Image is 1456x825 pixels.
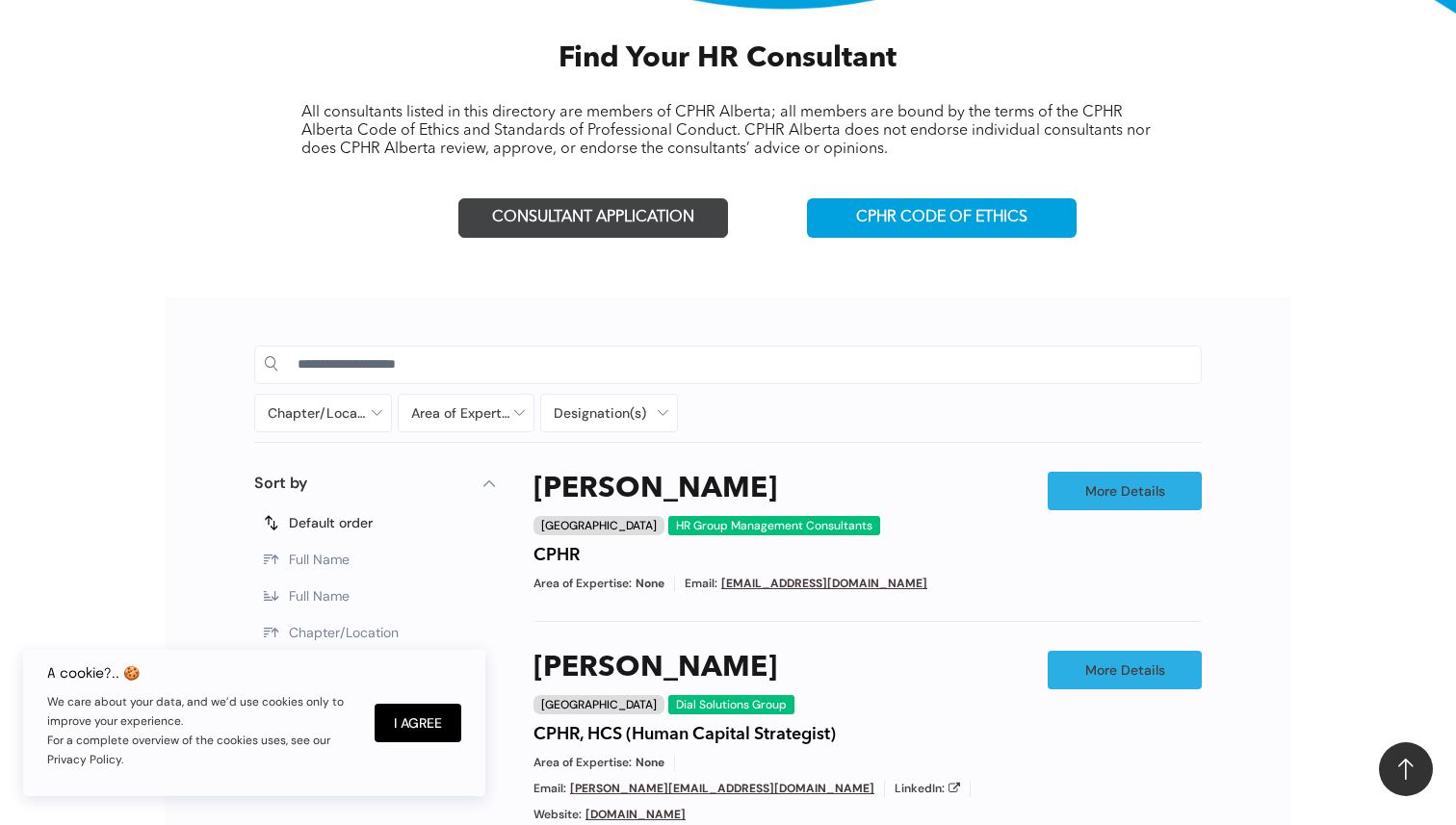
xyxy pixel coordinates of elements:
[254,472,307,495] p: Sort by
[570,781,874,796] a: [PERSON_NAME][EMAIL_ADDRESS][DOMAIN_NAME]
[289,587,350,605] span: Full Name
[533,695,664,714] div: [GEOGRAPHIC_DATA]
[533,651,777,685] a: [PERSON_NAME]
[289,514,373,531] span: Default order
[856,209,1027,227] span: CPHR CODE OF ETHICS
[636,755,664,771] span: None
[533,807,582,823] span: Website:
[458,198,728,238] a: CONSULTANT APPLICATION
[668,516,880,535] div: HR Group Management Consultants
[301,105,1151,157] span: All consultants listed in this directory are members of CPHR Alberta; all members are bound by th...
[1048,651,1202,689] a: More Details
[685,576,717,592] span: Email:
[289,624,399,641] span: Chapter/Location
[1048,472,1202,510] a: More Details
[636,576,664,592] span: None
[533,472,777,506] a: [PERSON_NAME]
[533,755,632,771] span: Area of Expertise:
[375,704,461,742] button: I Agree
[585,807,686,822] a: [DOMAIN_NAME]
[533,781,566,797] span: Email:
[807,198,1077,238] a: CPHR CODE OF ETHICS
[47,692,355,769] p: We care about your data, and we’d use cookies only to improve your experience. For a complete ove...
[559,44,897,73] span: Find Your HR Consultant
[533,724,836,745] h4: CPHR, HCS (Human Capital Strategist)
[533,576,632,592] span: Area of Expertise:
[289,551,350,568] span: Full Name
[721,576,927,591] a: [EMAIL_ADDRESS][DOMAIN_NAME]
[533,516,664,535] div: [GEOGRAPHIC_DATA]
[533,545,580,566] h4: CPHR
[668,695,794,714] div: Dial Solutions Group
[47,665,355,681] h6: A cookie?.. 🍪
[492,209,694,227] span: CONSULTANT APPLICATION
[895,781,945,797] span: LinkedIn:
